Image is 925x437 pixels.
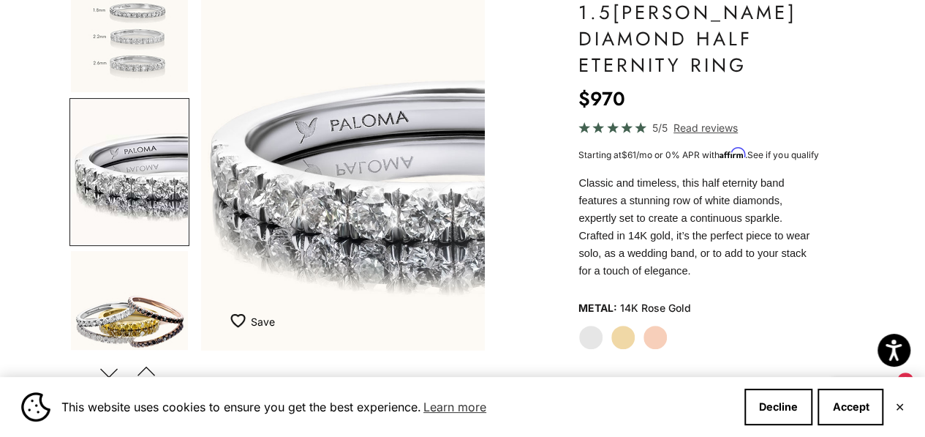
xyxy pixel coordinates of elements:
[421,396,488,418] a: Learn more
[578,84,625,113] sale-price: $970
[744,389,812,425] button: Decline
[720,148,745,159] span: Affirm
[818,389,883,425] button: Accept
[230,313,251,328] img: wishlist
[578,373,679,395] legend: Band Width:
[578,119,819,136] a: 5/5 Read reviews
[894,403,904,411] button: Close
[620,297,691,319] variant-option-value: 14K Rose Gold
[578,297,617,319] legend: Metal:
[578,177,809,277] span: Classic and timeless, this half eternity band features a stunning row of white diamonds, expertly...
[69,250,189,397] button: Go to item 12
[61,396,733,418] span: This website uses cookies to ensure you get the best experience.
[71,251,188,396] img: #YellowGold #WhiteGold #RoseGold
[578,149,818,160] span: Starting at /mo or 0% APR with .
[21,392,50,422] img: Cookie banner
[69,98,189,246] button: Go to item 11
[71,100,188,244] img: #YellowGold #WhiteGold #RoseGold
[652,119,668,136] span: 5/5
[673,119,738,136] span: Read reviews
[230,307,275,336] button: Add to Wishlist
[622,149,636,160] span: $61
[747,149,818,160] a: See if you qualify - Learn more about Affirm Financing (opens in modal)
